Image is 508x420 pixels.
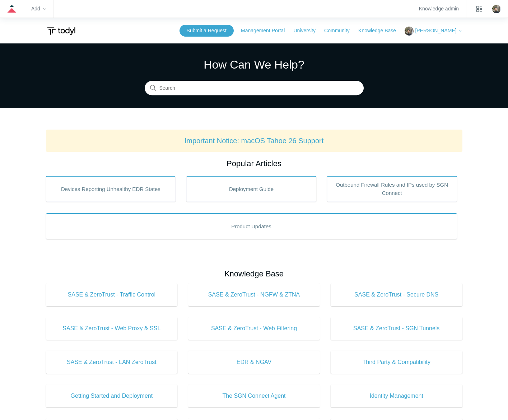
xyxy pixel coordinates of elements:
h2: Knowledge Base [46,268,462,280]
a: Knowledge admin [419,7,459,11]
h2: Popular Articles [46,158,462,169]
a: Product Updates [46,213,457,239]
span: Identity Management [341,392,452,400]
a: SASE & ZeroTrust - Secure DNS [331,283,462,306]
a: Outbound Firewall Rules and IPs used by SGN Connect [327,176,457,202]
input: Search [145,81,364,95]
zd-hc-trigger: Add [31,7,46,11]
span: SASE & ZeroTrust - LAN ZeroTrust [57,358,167,367]
button: [PERSON_NAME] [405,27,462,36]
a: SASE & ZeroTrust - Traffic Control [46,283,178,306]
a: Submit a Request [180,25,234,37]
span: SASE & ZeroTrust - Web Proxy & SSL [57,324,167,333]
a: Devices Reporting Unhealthy EDR States [46,176,176,202]
a: Identity Management [331,384,462,407]
a: SASE & ZeroTrust - Web Proxy & SSL [46,317,178,340]
span: Getting Started and Deployment [57,392,167,400]
a: Deployment Guide [186,176,316,202]
span: EDR & NGAV [199,358,309,367]
a: Knowledge Base [358,27,403,34]
a: Important Notice: macOS Tahoe 26 Support [185,137,324,145]
span: Third Party & Compatibility [341,358,452,367]
a: SASE & ZeroTrust - NGFW & ZTNA [188,283,320,306]
img: Todyl Support Center Help Center home page [46,24,76,38]
a: University [293,27,322,34]
a: Third Party & Compatibility [331,351,462,374]
a: SASE & ZeroTrust - Web Filtering [188,317,320,340]
span: SASE & ZeroTrust - NGFW & ZTNA [199,290,309,299]
zd-hc-trigger: Click your profile icon to open the profile menu [492,5,501,13]
a: The SGN Connect Agent [188,384,320,407]
span: SASE & ZeroTrust - Web Filtering [199,324,309,333]
a: Management Portal [241,27,292,34]
a: SASE & ZeroTrust - SGN Tunnels [331,317,462,340]
a: Community [324,27,357,34]
a: Getting Started and Deployment [46,384,178,407]
span: SASE & ZeroTrust - Secure DNS [341,290,452,299]
h1: How Can We Help? [145,56,364,73]
a: EDR & NGAV [188,351,320,374]
span: SASE & ZeroTrust - SGN Tunnels [341,324,452,333]
span: The SGN Connect Agent [199,392,309,400]
span: SASE & ZeroTrust - Traffic Control [57,290,167,299]
img: user avatar [492,5,501,13]
span: [PERSON_NAME] [415,28,456,33]
a: SASE & ZeroTrust - LAN ZeroTrust [46,351,178,374]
